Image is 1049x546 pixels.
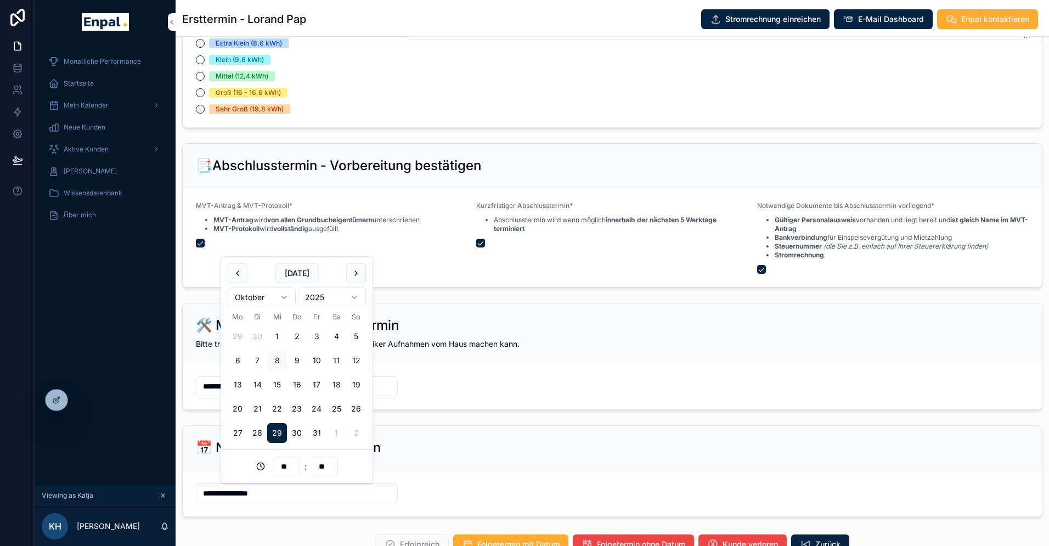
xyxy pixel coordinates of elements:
[273,224,308,233] strong: vollständig
[287,351,307,370] button: Donnerstag, 9. Oktober 2025
[775,233,827,241] strong: Bankverbindung
[228,457,366,476] div: :
[64,57,141,66] span: Monatliche Performance
[775,216,1029,233] li: vorhanden und liegt bereit und
[858,14,924,25] span: E-Mail Dashboard
[216,71,268,81] div: Mittel (12,4 kWh)
[228,399,247,419] button: Montag, 20. Oktober 2025
[267,312,287,322] th: Mittwoch
[247,351,267,370] button: Dienstag, 7. Oktober 2025
[42,74,169,93] a: Startseite
[824,242,988,250] em: (die Sie z.B. einfach auf Ihrer Steuererklärung finden)
[267,375,287,395] button: Mittwoch, 15. Oktober 2025
[326,399,346,419] button: Samstag, 25. Oktober 2025
[701,9,830,29] button: Stromrechnung einreichen
[42,491,93,500] span: Viewing as Katja
[49,520,61,533] span: KH
[937,9,1038,29] button: Enpal kontaktieren
[42,95,169,115] a: Mein Kalender
[326,351,346,370] button: Samstag, 11. Oktober 2025
[42,139,169,159] a: Aktive Kunden
[213,224,260,233] strong: MVT-Protokoll
[247,312,267,322] th: Dienstag
[307,351,326,370] button: Freitag, 10. Oktober 2025
[267,399,287,419] button: Mittwoch, 22. Oktober 2025
[494,216,748,233] li: Abschlusstermin wird wenn möglich
[216,55,264,65] div: Klein (9,6 kWh)
[346,423,366,443] button: Sonntag, 2. November 2025
[307,375,326,395] button: Freitag, 17. Oktober 2025
[346,375,366,395] button: Sonntag, 19. Oktober 2025
[196,157,481,175] h2: 📑Abschlusstermin - Vorbereitung bestätigen
[64,167,117,176] span: [PERSON_NAME]
[228,375,247,395] button: Montag, 13. Oktober 2025
[247,327,267,346] button: Dienstag, 30. September 2025
[82,13,128,31] img: App logo
[287,327,307,346] button: Donnerstag, 2. Oktober 2025
[307,423,326,443] button: Freitag, 31. Oktober 2025
[35,44,176,239] div: scrollable content
[834,9,933,29] button: E-Mail Dashboard
[182,12,306,27] h1: Ersttermin - Lorand Pap
[64,101,109,110] span: Mein Kalender
[77,521,140,532] p: [PERSON_NAME]
[42,183,169,203] a: Wissensdatenbank
[346,399,366,419] button: Sonntag, 26. Oktober 2025
[494,216,717,233] strong: innerhalb der nächsten 5 Werktage terminiert
[228,327,247,346] button: Montag, 29. September 2025
[228,423,247,443] button: Montag, 27. Oktober 2025
[287,375,307,395] button: Donnerstag, 16. Oktober 2025
[267,216,373,224] strong: von allen Grundbucheigentümern
[326,375,346,395] button: Samstag, 18. Oktober 2025
[757,201,934,210] span: Notwendige Dokumente bis Abschlusstermin vorliegend*
[64,145,109,154] span: Aktive Kunden
[775,233,1029,242] li: für Einspeisevergütung und Mietzahlung
[247,375,267,395] button: Dienstag, 14. Oktober 2025
[307,312,326,322] th: Freitag
[196,439,381,457] h2: 📅 Nächster Abschlusstermin
[196,317,399,334] h2: 🛠️ Montagevorbereitungstermin
[196,201,292,210] span: MVT-Antrag & MVT-Protokoll*
[476,201,573,210] span: Kurzfristiger Abschlusstermin*
[326,312,346,322] th: Samstag
[267,327,287,346] button: Mittwoch, 1. Oktober 2025
[216,88,281,98] div: Groß (16 - 16,6 kWh)
[228,351,247,370] button: Montag, 6. Oktober 2025
[216,38,282,48] div: Extra Klein (8,6 kWh)
[42,52,169,71] a: Monatliche Performance
[775,216,856,224] strong: Gültiger Personalausweis
[326,327,346,346] button: Samstag, 4. Oktober 2025
[775,216,1028,233] strong: ist gleich Name im MVT-Antrag
[346,312,366,322] th: Sonntag
[267,351,287,370] button: Today, Mittwoch, 8. Oktober 2025
[213,216,253,224] strong: MVT-Antrag
[307,327,326,346] button: Freitag, 3. Oktober 2025
[64,123,105,132] span: Neue Kunden
[64,211,96,219] span: Über mich
[326,423,346,443] button: Samstag, 1. November 2025
[213,224,420,233] li: wird ausgefüllt
[228,312,247,322] th: Montag
[64,189,122,198] span: Wissensdatenbank
[42,117,169,137] a: Neue Kunden
[247,399,267,419] button: Dienstag, 21. Oktober 2025
[64,79,94,88] span: Startseite
[275,263,319,283] button: [DATE]
[42,205,169,225] a: Über mich
[287,399,307,419] button: Donnerstag, 23. Oktober 2025
[775,242,822,250] strong: Steuernummer
[961,14,1029,25] span: Enpal kontaktieren
[216,104,284,114] div: Sehr Groß (19,8 kWh)
[725,14,821,25] span: Stromrechnung einreichen
[196,339,520,348] span: Bitte trage hier das Datum ein, an dem der Techniker Aufnahmen vom Haus machen kann.
[247,423,267,443] button: Dienstag, 28. Oktober 2025
[307,399,326,419] button: Freitag, 24. Oktober 2025
[346,327,366,346] button: Sonntag, 5. Oktober 2025
[346,351,366,370] button: Sonntag, 12. Oktober 2025
[287,423,307,443] button: Donnerstag, 30. Oktober 2025
[228,312,366,443] table: Oktober 2025
[213,216,420,224] li: wird unterschrieben
[775,251,824,259] strong: Stromrechnung
[42,161,169,181] a: [PERSON_NAME]
[287,312,307,322] th: Donnerstag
